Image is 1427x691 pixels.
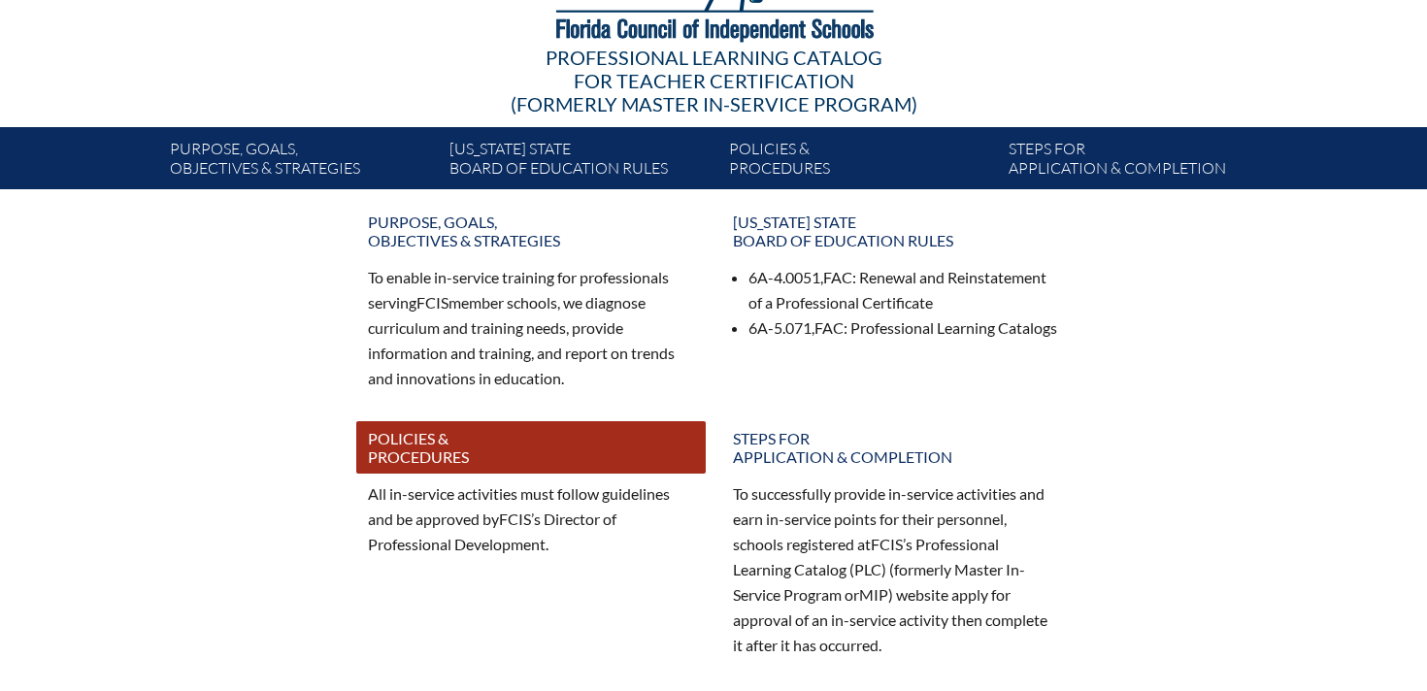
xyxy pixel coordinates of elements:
a: Purpose, goals,objectives & strategies [356,205,706,257]
span: FCIS [499,510,531,528]
span: FAC [823,268,852,286]
span: MIP [859,585,888,604]
a: Steps forapplication & completion [1001,135,1280,189]
a: Steps forapplication & completion [721,421,1071,474]
a: [US_STATE] StateBoard of Education rules [442,135,721,189]
a: Purpose, goals,objectives & strategies [162,135,442,189]
a: [US_STATE] StateBoard of Education rules [721,205,1071,257]
span: for Teacher Certification [574,69,854,92]
li: 6A-5.071, : Professional Learning Catalogs [748,315,1059,341]
a: Policies &Procedures [721,135,1001,189]
p: All in-service activities must follow guidelines and be approved by ’s Director of Professional D... [368,481,694,557]
div: Professional Learning Catalog (formerly Master In-service Program) [154,46,1273,115]
p: To enable in-service training for professionals serving member schools, we diagnose curriculum an... [368,265,694,390]
span: FCIS [416,293,448,312]
a: Policies &Procedures [356,421,706,474]
li: 6A-4.0051, : Renewal and Reinstatement of a Professional Certificate [748,265,1059,315]
span: FAC [814,318,844,337]
p: To successfully provide in-service activities and earn in-service points for their personnel, sch... [733,481,1059,657]
span: FCIS [871,535,903,553]
span: PLC [854,560,881,578]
